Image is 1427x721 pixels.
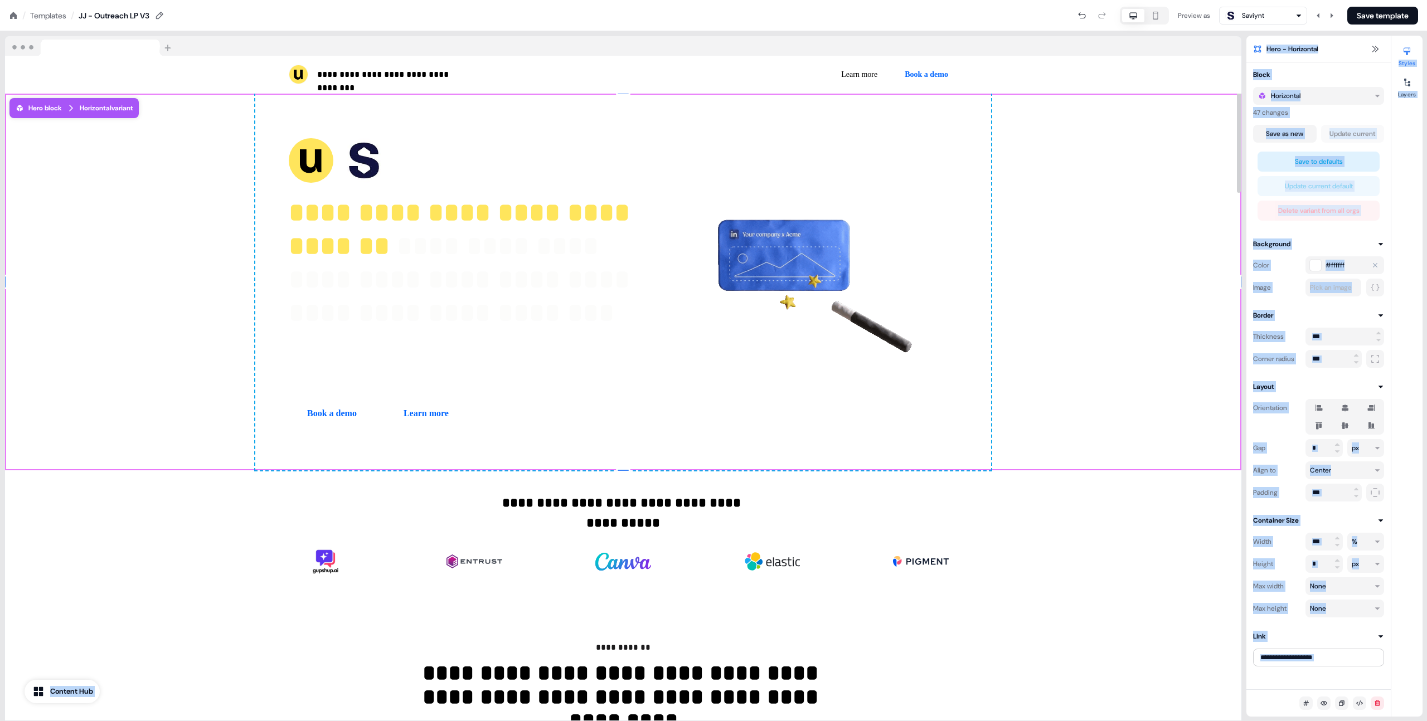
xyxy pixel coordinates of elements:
[1253,279,1301,296] div: Image
[895,65,958,85] button: Book a demo
[1178,10,1210,21] div: Preview as
[22,9,26,22] div: /
[385,401,467,426] button: Learn more
[1305,279,1361,296] button: Pick an image
[1253,533,1301,551] div: Width
[1352,536,1357,547] div: %
[1253,238,1290,250] div: Background
[1253,631,1384,642] button: Link
[1219,7,1307,25] button: Saviynt
[80,103,133,114] div: Horizontal variant
[744,539,800,584] img: Image
[71,9,74,22] div: /
[1253,631,1266,642] div: Link
[1253,256,1301,274] div: Color
[1253,69,1384,80] button: Block
[1242,10,1264,21] div: Saviynt
[685,138,958,426] div: Image
[1253,310,1273,321] div: Border
[1253,399,1301,417] div: Orientation
[1305,256,1384,274] button: #ffffffClear
[289,530,958,593] div: ImageImageImageImageImage
[1253,381,1274,392] div: Layout
[832,65,886,85] button: Learn more
[1370,260,1381,271] div: Clear
[5,36,176,56] img: Browser topbar
[1253,350,1301,368] div: Corner radius
[1253,515,1384,526] button: Container Size
[446,539,502,584] img: Image
[25,680,100,703] button: Content Hub
[1308,282,1354,293] div: Pick an image
[1266,43,1318,55] span: Hero - Horizontal
[1253,381,1384,392] button: Layout
[30,10,66,21] a: Templates
[289,401,375,426] button: Book a demo
[1253,439,1301,457] div: Gap
[1253,461,1301,479] div: Align to
[595,539,651,584] img: Image
[1253,328,1301,345] div: Thickness
[1253,125,1317,143] button: Save as new
[1253,577,1301,595] div: Max width
[50,686,93,697] div: Content Hub
[15,103,62,114] div: Hero block
[1253,238,1384,250] button: Background
[1253,87,1384,105] button: Horizontal
[1326,260,1345,271] span: #ffffff
[1352,442,1359,454] div: px
[1253,515,1299,526] div: Container Size
[1391,42,1423,67] button: Styles
[1253,484,1301,501] div: Padding
[1391,74,1423,98] button: Layers
[1253,600,1301,617] div: Max height
[893,539,949,584] img: Image
[1310,465,1331,476] div: Center
[1352,558,1359,569] div: px
[628,65,958,85] div: Learn moreBook a demo
[1253,69,1270,80] div: Block
[1347,7,1418,25] button: Save template
[1310,603,1326,614] div: None
[1271,90,1300,101] div: Horizontal
[1253,310,1384,321] button: Border
[1310,581,1326,592] div: None
[298,539,353,584] img: Image
[289,401,653,426] div: Book a demoLearn more
[1253,555,1301,573] div: Height
[1258,152,1380,172] button: Save to defaults
[1253,107,1384,118] div: 47 changes
[79,10,149,21] div: JJ - Outreach LP V3
[685,145,958,418] img: Image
